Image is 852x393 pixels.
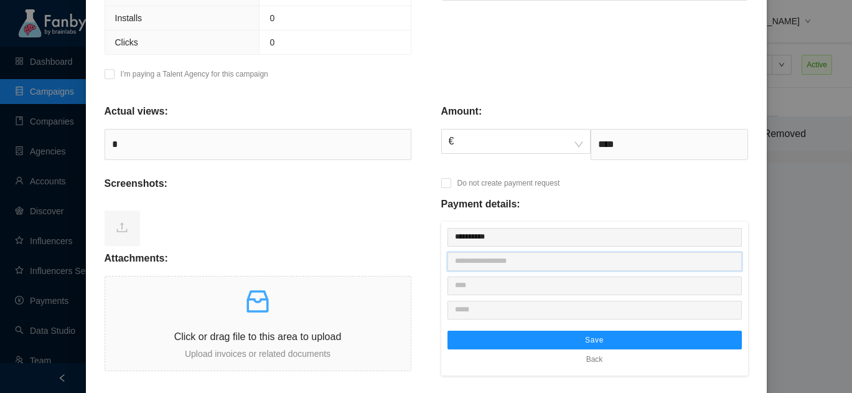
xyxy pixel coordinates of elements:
span: inboxClick or drag file to this area to uploadUpload invoices or related documents [105,277,411,371]
p: Amount: [441,104,482,119]
p: Click or drag file to this area to upload [105,329,411,344]
p: I’m paying a Talent Agency for this campaign [121,68,268,80]
p: Payment details: [441,197,520,212]
span: 0 [269,13,274,23]
p: Actual views: [105,104,168,119]
p: Do not create payment request [457,177,560,189]
p: Attachments: [105,251,168,266]
span: € [449,130,583,153]
button: Save [447,331,742,349]
button: Back [577,349,612,369]
p: Screenshots: [105,176,167,191]
span: upload [116,221,128,234]
span: Clicks [115,37,138,47]
span: inbox [243,286,273,316]
span: Installs [115,13,143,23]
span: Save [585,335,604,345]
span: Back [586,353,603,366]
span: 0 [269,37,274,47]
p: Upload invoices or related documents [105,347,411,361]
